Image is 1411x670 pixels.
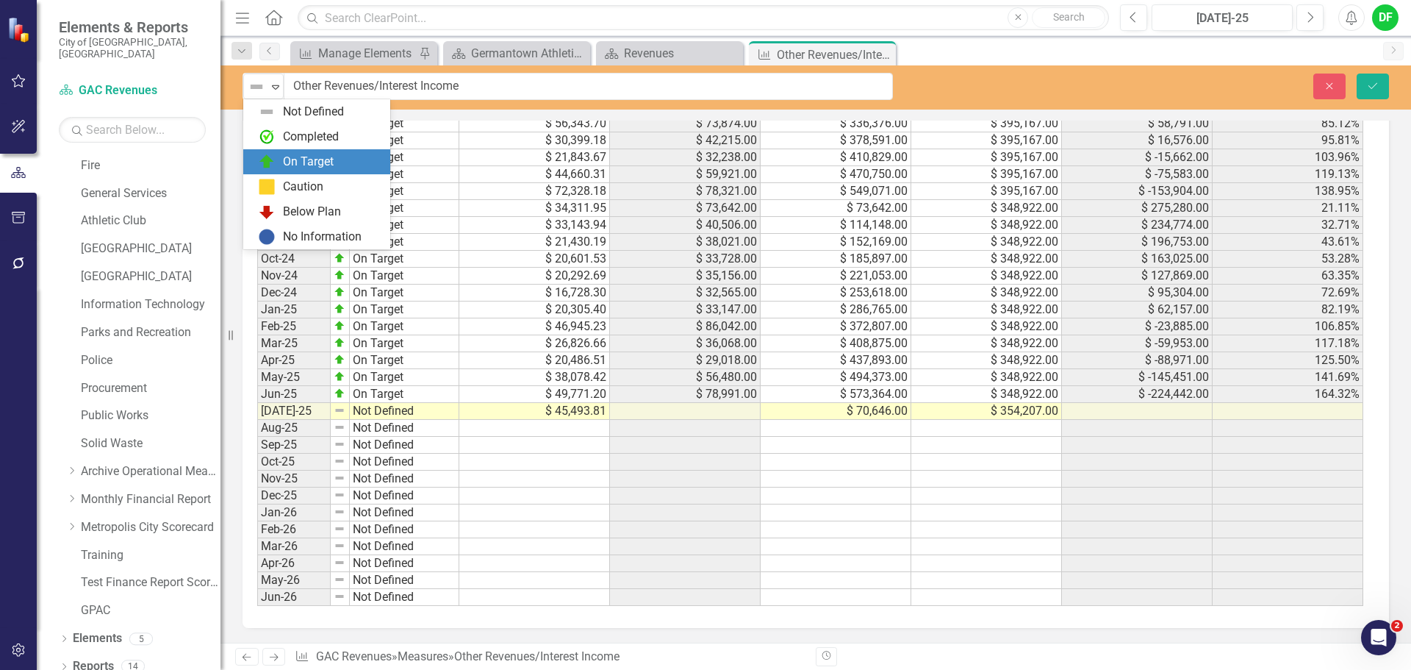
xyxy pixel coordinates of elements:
td: Not Defined [350,488,459,505]
a: Police [81,352,220,369]
td: Mar-26 [257,538,331,555]
span: 2 [1391,620,1403,632]
td: $ 78,991.00 [610,386,761,403]
td: Not Defined [350,471,459,488]
input: Search Below... [59,117,206,143]
td: On Target [350,217,459,234]
td: $ 21,843.67 [459,149,610,166]
td: On Target [350,115,459,132]
td: $ 275,280.00 [1062,200,1213,217]
td: On Target [350,302,459,318]
td: $ 348,922.00 [911,200,1062,217]
a: GAC Revenues [316,649,392,663]
td: Not Defined [350,505,459,521]
a: Information Technology [81,296,220,313]
td: $ 549,071.00 [761,183,911,200]
div: Below Plan [283,204,341,221]
td: Jun-25 [257,386,331,403]
img: 8DAGhfEEPCf229AAAAAElFTkSuQmCC [334,405,345,416]
td: 138.95% [1213,183,1363,200]
img: 8DAGhfEEPCf229AAAAAElFTkSuQmCC [334,557,345,569]
td: $ 348,922.00 [911,251,1062,268]
img: Completed [258,128,276,146]
td: On Target [350,335,459,352]
td: $ 408,875.00 [761,335,911,352]
td: On Target [350,352,459,369]
img: 8DAGhfEEPCf229AAAAAElFTkSuQmCC [334,472,345,484]
td: Not Defined [350,521,459,538]
a: Solid Waste [81,435,220,452]
td: $ 56,480.00 [610,369,761,386]
td: $ 38,078.42 [459,369,610,386]
td: $ -75,583.00 [1062,166,1213,183]
td: $ 62,157.00 [1062,302,1213,318]
td: Jun-26 [257,589,331,606]
td: $ 56,343.70 [459,115,610,132]
td: $ -88,971.00 [1062,352,1213,369]
td: 53.28% [1213,251,1363,268]
td: $ 348,922.00 [911,268,1062,285]
td: $ 348,922.00 [911,352,1062,369]
img: 8DAGhfEEPCf229AAAAAElFTkSuQmCC [334,421,345,433]
td: $ 348,922.00 [911,302,1062,318]
td: $ 20,305.40 [459,302,610,318]
a: Parks and Recreation [81,324,220,341]
td: $ 38,021.00 [610,234,761,251]
td: $ 348,922.00 [911,318,1062,335]
td: $ -59,953.00 [1062,335,1213,352]
td: $ 437,893.00 [761,352,911,369]
td: $ 395,167.00 [911,183,1062,200]
td: Not Defined [350,420,459,437]
td: Dec-25 [257,488,331,505]
img: Not Defined [248,78,265,96]
td: $ 336,376.00 [761,115,911,132]
div: Caution [283,179,323,196]
td: Oct-25 [257,454,331,471]
td: $ 573,364.00 [761,386,911,403]
td: 85.12% [1213,115,1363,132]
td: 82.19% [1213,302,1363,318]
td: 21.11% [1213,200,1363,217]
div: Other Revenues/Interest Income [454,649,620,663]
td: On Target [350,268,459,285]
td: May-26 [257,572,331,589]
img: zOikAAAAAElFTkSuQmCC [334,303,345,315]
div: DF [1372,4,1399,31]
td: $ 163,025.00 [1062,251,1213,268]
img: 8DAGhfEEPCf229AAAAAElFTkSuQmCC [334,455,345,467]
td: $ 221,053.00 [761,268,911,285]
td: On Target [350,369,459,386]
td: $ 30,399.18 [459,132,610,149]
td: On Target [350,386,459,403]
td: Feb-26 [257,521,331,538]
img: Below Plan [258,203,276,221]
td: $ 348,922.00 [911,335,1062,352]
td: $ 395,167.00 [911,115,1062,132]
td: 141.69% [1213,369,1363,386]
td: Apr-26 [257,555,331,572]
input: This field is required [284,73,893,100]
td: 103.96% [1213,149,1363,166]
td: $ 234,774.00 [1062,217,1213,234]
a: Athletic Club [81,213,220,229]
td: $ 395,167.00 [911,166,1062,183]
div: Other Revenues/Interest Income [777,46,892,64]
div: On Target [283,154,334,171]
td: $ 35,156.00 [610,268,761,285]
td: $ 196,753.00 [1062,234,1213,251]
a: Monthly Financial Report [81,491,220,508]
td: 95.81% [1213,132,1363,149]
div: Manage Elements [318,44,415,63]
td: $ 20,486.51 [459,352,610,369]
td: $ 72,328.18 [459,183,610,200]
a: [GEOGRAPHIC_DATA] [81,240,220,257]
td: 72.69% [1213,285,1363,302]
td: $ 16,728.30 [459,285,610,302]
a: Manage Elements [294,44,415,63]
div: 5 [129,632,153,645]
button: Search [1032,7,1105,28]
td: $ 34,311.95 [459,200,610,217]
img: 8DAGhfEEPCf229AAAAAElFTkSuQmCC [334,489,345,501]
td: $ 20,292.69 [459,268,610,285]
a: Archive Operational Measures [81,463,220,480]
